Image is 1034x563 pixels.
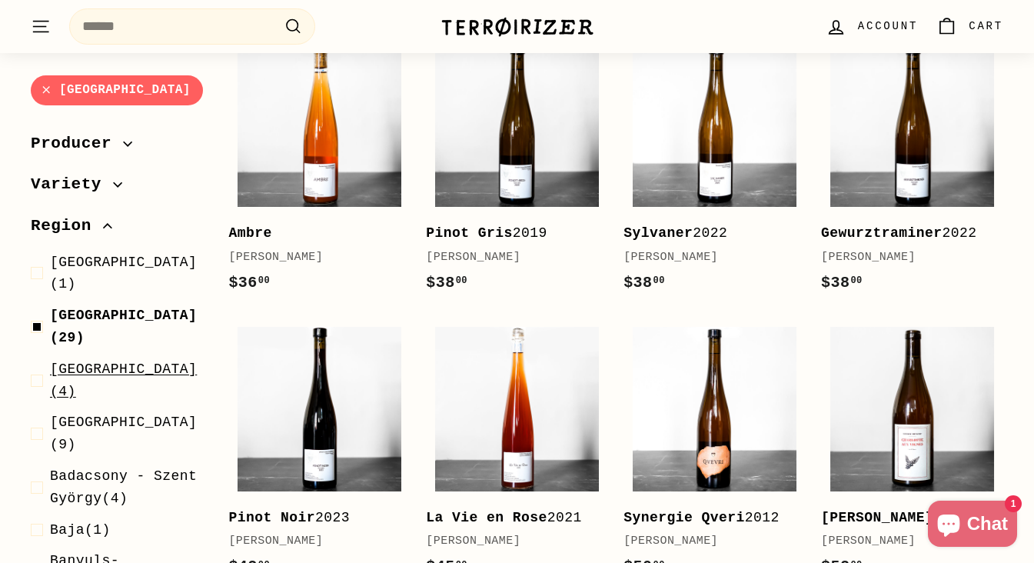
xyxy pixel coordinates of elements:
button: Producer [31,127,204,168]
span: (29) [50,305,204,349]
div: [PERSON_NAME] [623,248,790,267]
span: $36 [228,274,270,291]
div: 2022 [623,222,790,245]
div: 2023 [821,507,988,529]
div: [PERSON_NAME] [426,532,593,551]
sup: 00 [653,275,665,286]
div: [PERSON_NAME] [821,248,988,267]
a: Sylvaner2022[PERSON_NAME] [623,34,806,311]
span: (1) [50,518,111,541]
div: 2021 [426,507,593,529]
a: Cart [927,4,1012,49]
sup: 00 [456,275,467,286]
sup: 00 [850,275,862,286]
div: [PERSON_NAME] [623,532,790,551]
span: Account [858,18,918,35]
div: 2023 [228,507,395,529]
span: Producer [31,131,123,157]
div: 2012 [623,507,790,529]
span: Badacsony - Szent György [50,468,197,506]
span: [GEOGRAPHIC_DATA] [50,415,197,430]
b: Pinot Noir [228,510,315,525]
a: Gewurztraminer2022[PERSON_NAME] [821,34,1003,311]
span: (4) [50,465,204,510]
div: [PERSON_NAME] [228,248,395,267]
button: Region [31,209,204,251]
div: 2019 [426,222,593,245]
button: Variety [31,168,204,209]
div: 2022 [821,222,988,245]
b: Gewurztraminer [821,225,943,241]
sup: 00 [258,275,270,286]
span: Variety [31,172,113,198]
span: [GEOGRAPHIC_DATA] [50,308,197,323]
b: Synergie Qveri [623,510,745,525]
b: Sylvaner [623,225,693,241]
span: (4) [50,358,204,403]
span: (9) [50,411,204,456]
b: [PERSON_NAME] [821,510,933,525]
span: (1) [50,252,204,296]
span: [GEOGRAPHIC_DATA] [50,255,197,270]
span: $38 [426,274,467,291]
span: Region [31,213,103,239]
a: [GEOGRAPHIC_DATA] [31,75,203,105]
a: Ambre [PERSON_NAME] [228,34,411,311]
inbox-online-store-chat: Shopify online store chat [923,501,1022,551]
b: La Vie en Rose [426,510,547,525]
span: $38 [821,274,863,291]
span: Baja [50,521,85,537]
span: Cart [969,18,1003,35]
b: Ambre [228,225,271,241]
span: [GEOGRAPHIC_DATA] [50,361,197,377]
b: Pinot Gris [426,225,513,241]
div: [PERSON_NAME] [228,532,395,551]
a: Account [816,4,927,49]
a: Pinot Gris2019[PERSON_NAME] [426,34,608,311]
span: $38 [623,274,665,291]
div: [PERSON_NAME] [821,532,988,551]
div: [PERSON_NAME] [426,248,593,267]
